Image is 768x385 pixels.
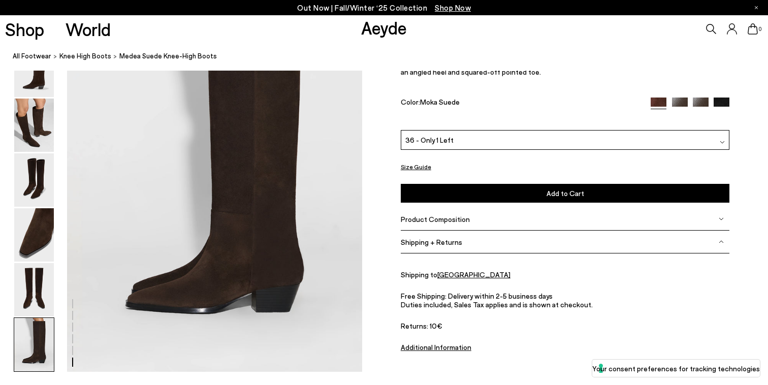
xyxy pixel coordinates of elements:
[435,3,471,12] span: Navigate to /collections/new-in
[719,216,724,221] img: svg%3E
[592,363,760,374] label: Your consent preferences for tracking technologies
[59,52,111,60] span: knee high boots
[401,342,471,351] a: Additional Information
[59,51,111,61] a: knee high boots
[13,43,768,71] nav: breadcrumb
[758,26,763,32] span: 0
[297,2,471,14] p: Out Now | Fall/Winter ‘25 Collection
[547,188,584,197] span: Add to Cart
[361,17,407,38] a: Aeyde
[401,270,730,278] div: Shipping to
[66,20,111,38] a: World
[720,139,725,144] img: svg%3E
[5,20,44,38] a: Shop
[437,270,510,278] a: [GEOGRAPHIC_DATA]
[401,183,730,202] button: Add to Cart
[719,239,724,244] img: svg%3E
[14,99,54,152] img: Medea Suede Knee-High Boots - Image 2
[14,263,54,316] img: Medea Suede Knee-High Boots - Image 5
[592,360,760,377] button: Your consent preferences for tracking technologies
[420,97,460,106] span: Moka Suede
[405,135,454,145] span: 36 - Only 1 Left
[401,97,640,109] div: Color:
[119,51,217,61] span: Medea Suede Knee-High Boots
[401,161,431,173] button: Size Guide
[401,321,730,330] span: Returns: 10€
[14,153,54,207] img: Medea Suede Knee-High Boots - Image 3
[14,208,54,262] img: Medea Suede Knee-High Boots - Image 4
[13,51,51,61] a: All Footwear
[401,237,462,246] span: Shipping + Returns
[748,23,758,35] a: 0
[14,318,54,371] img: Medea Suede Knee-High Boots - Image 6
[401,291,730,330] div: Free Shipping: Delivery within 2-5 business days Duties included, Sales Tax applies and is shown ...
[401,214,470,223] span: Product Composition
